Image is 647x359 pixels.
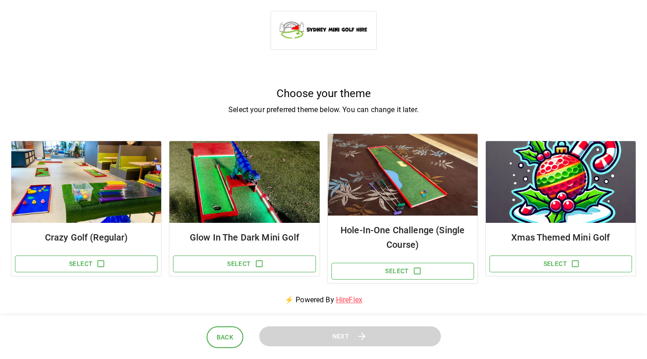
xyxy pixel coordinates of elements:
[335,223,470,252] h6: Hole-In-One Challenge (Single Course)
[336,295,362,304] a: HireFlex
[11,141,161,223] img: Package
[177,230,312,245] h6: Glow In The Dark Mini Golf
[207,326,244,349] button: Back
[274,284,373,316] p: ⚡ Powered By
[328,134,478,216] img: Package
[173,256,316,272] button: Select
[217,332,234,343] span: Back
[11,104,636,115] p: Select your preferred theme below. You can change it later.
[486,141,636,223] img: Package
[278,19,369,40] img: Sydney Mini Golf Hire logo
[169,141,319,223] img: Package
[332,331,350,342] span: Next
[15,256,158,272] button: Select
[19,230,154,245] h6: Crazy Golf (Regular)
[259,326,441,347] button: Next
[489,256,632,272] button: Select
[331,263,474,280] button: Select
[11,86,636,101] h5: Choose your theme
[493,230,628,245] h6: Xmas Themed Mini Golf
